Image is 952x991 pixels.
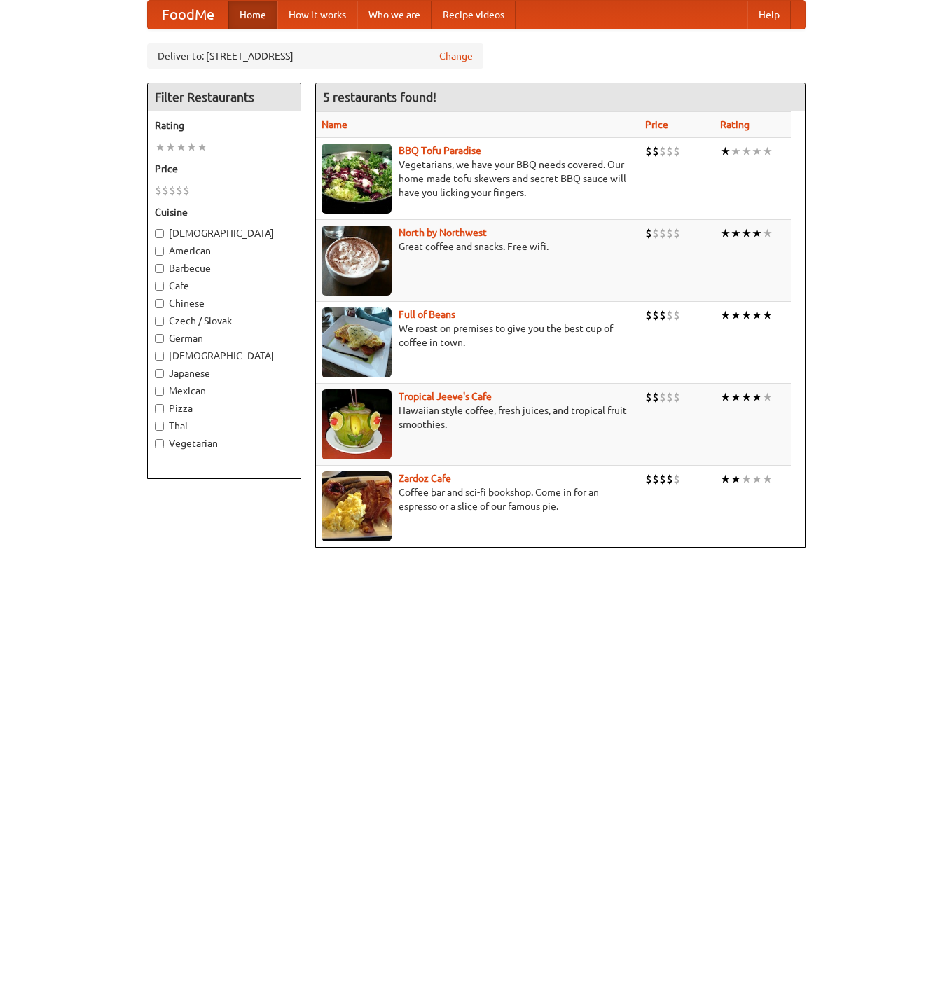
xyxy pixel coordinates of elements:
a: Help [747,1,791,29]
li: $ [645,226,652,241]
li: ★ [155,139,165,155]
input: Chinese [155,299,164,308]
img: beans.jpg [322,307,392,377]
input: Czech / Slovak [155,317,164,326]
li: ★ [731,307,741,323]
a: Rating [720,119,750,130]
li: ★ [720,226,731,241]
a: Who we are [357,1,432,29]
li: ★ [731,226,741,241]
h4: Filter Restaurants [148,83,301,111]
li: $ [659,144,666,159]
a: How it works [277,1,357,29]
li: ★ [741,226,752,241]
li: $ [155,183,162,198]
li: $ [673,471,680,487]
img: tofuparadise.jpg [322,144,392,214]
input: [DEMOGRAPHIC_DATA] [155,352,164,361]
a: Home [228,1,277,29]
a: Full of Beans [399,309,455,320]
label: Mexican [155,384,294,398]
img: zardoz.jpg [322,471,392,541]
li: $ [169,183,176,198]
img: jeeves.jpg [322,389,392,459]
li: ★ [741,307,752,323]
h5: Price [155,162,294,176]
img: north.jpg [322,226,392,296]
input: Japanese [155,369,164,378]
p: Vegetarians, we have your BBQ needs covered. Our home-made tofu skewers and secret BBQ sauce will... [322,158,634,200]
label: Pizza [155,401,294,415]
li: $ [645,471,652,487]
li: ★ [752,226,762,241]
li: ★ [186,139,197,155]
li: ★ [762,389,773,405]
li: $ [652,471,659,487]
label: Cafe [155,279,294,293]
p: Great coffee and snacks. Free wifi. [322,240,634,254]
li: ★ [731,144,741,159]
a: FoodMe [148,1,228,29]
li: $ [673,226,680,241]
li: $ [162,183,169,198]
input: [DEMOGRAPHIC_DATA] [155,229,164,238]
input: Barbecue [155,264,164,273]
input: Vegetarian [155,439,164,448]
p: Hawaiian style coffee, fresh juices, and tropical fruit smoothies. [322,403,634,431]
li: $ [673,144,680,159]
li: $ [645,307,652,323]
a: BBQ Tofu Paradise [399,145,481,156]
li: $ [659,226,666,241]
li: $ [673,307,680,323]
input: American [155,247,164,256]
p: Coffee bar and sci-fi bookshop. Come in for an espresso or a slice of our famous pie. [322,485,634,513]
li: $ [666,144,673,159]
a: North by Northwest [399,227,487,238]
li: ★ [752,144,762,159]
label: Thai [155,419,294,433]
li: ★ [720,144,731,159]
li: $ [666,307,673,323]
li: ★ [720,389,731,405]
li: ★ [741,144,752,159]
input: German [155,334,164,343]
li: $ [652,307,659,323]
li: $ [652,144,659,159]
label: Chinese [155,296,294,310]
a: Price [645,119,668,130]
li: ★ [762,226,773,241]
li: $ [659,307,666,323]
li: ★ [762,471,773,487]
li: ★ [741,389,752,405]
a: Recipe videos [432,1,516,29]
li: $ [659,471,666,487]
a: Zardoz Cafe [399,473,451,484]
label: [DEMOGRAPHIC_DATA] [155,349,294,363]
h5: Rating [155,118,294,132]
li: ★ [762,307,773,323]
li: ★ [720,471,731,487]
li: $ [666,389,673,405]
a: Tropical Jeeve's Cafe [399,391,492,402]
li: ★ [762,144,773,159]
li: $ [645,144,652,159]
li: $ [176,183,183,198]
div: Deliver to: [STREET_ADDRESS] [147,43,483,69]
label: American [155,244,294,258]
li: ★ [731,471,741,487]
label: German [155,331,294,345]
input: Thai [155,422,164,431]
li: ★ [752,389,762,405]
li: $ [666,471,673,487]
input: Mexican [155,387,164,396]
label: Vegetarian [155,436,294,450]
label: Japanese [155,366,294,380]
input: Cafe [155,282,164,291]
li: ★ [752,471,762,487]
label: Barbecue [155,261,294,275]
